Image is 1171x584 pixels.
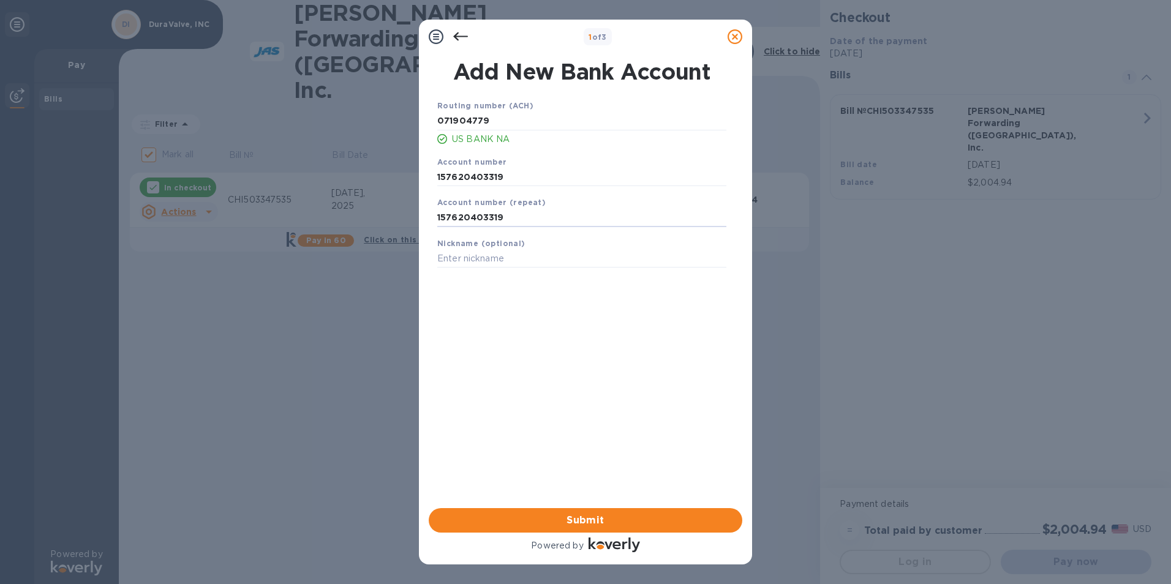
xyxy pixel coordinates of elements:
[452,133,726,146] p: US BANK NA
[430,59,734,84] h1: Add New Bank Account
[437,112,726,130] input: Enter routing number
[437,209,726,227] input: Enter account number
[589,32,592,42] span: 1
[429,508,742,533] button: Submit
[437,239,525,248] b: Nickname (optional)
[437,101,533,110] b: Routing number (ACH)
[437,250,726,268] input: Enter nickname
[531,539,583,552] p: Powered by
[589,32,607,42] b: of 3
[437,198,546,207] b: Account number (repeat)
[589,537,640,552] img: Logo
[437,168,726,186] input: Enter account number
[439,513,732,528] span: Submit
[437,157,507,167] b: Account number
